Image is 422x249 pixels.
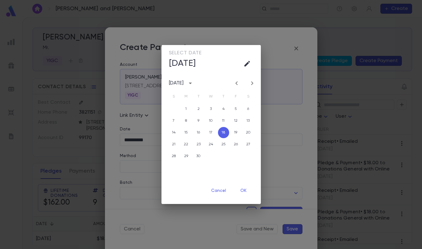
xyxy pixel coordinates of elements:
button: 30 [193,151,204,162]
button: Previous month [232,78,242,88]
span: Wednesday [206,90,217,103]
span: Select date [169,50,202,56]
button: 7 [168,115,179,126]
button: Cancel [206,185,231,197]
button: 1 [181,103,192,115]
button: 9 [193,115,204,126]
button: 16 [193,127,204,138]
button: calendar view is open, switch to year view [185,78,195,88]
span: Thursday [218,90,229,103]
button: 24 [206,139,217,150]
button: 21 [168,139,179,150]
button: OK [234,185,253,197]
button: 28 [168,151,179,162]
button: 4 [218,103,229,115]
button: calendar view is open, go to text input view [241,57,253,70]
button: 14 [168,127,179,138]
button: 27 [243,139,254,150]
button: 26 [230,139,242,150]
button: 17 [206,127,217,138]
span: Tuesday [193,90,204,103]
button: Next month [247,78,257,88]
button: 20 [243,127,254,138]
button: 15 [181,127,192,138]
span: Friday [230,90,242,103]
button: 22 [181,139,192,150]
button: 12 [230,115,242,126]
h4: [DATE] [169,58,196,69]
span: Saturday [243,90,254,103]
button: 25 [218,139,229,150]
button: 5 [230,103,242,115]
button: 18 [218,127,229,138]
button: 11 [218,115,229,126]
button: 23 [193,139,204,150]
span: Sunday [168,90,179,103]
button: 6 [243,103,254,115]
button: 8 [181,115,192,126]
button: 13 [243,115,254,126]
button: 3 [206,103,217,115]
div: [DATE] [169,80,184,86]
button: 29 [181,151,192,162]
button: 10 [206,115,217,126]
button: 2 [193,103,204,115]
span: Monday [181,90,192,103]
button: 19 [230,127,242,138]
